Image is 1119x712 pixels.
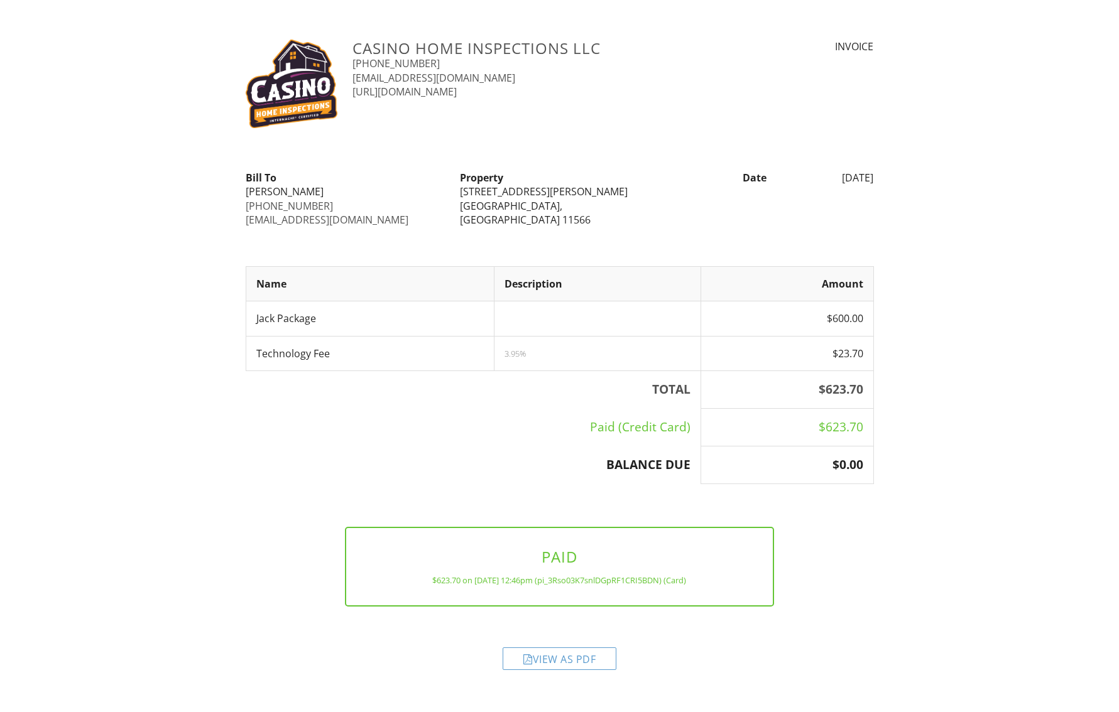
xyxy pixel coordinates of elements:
div: $623.70 on [DATE] 12:46pm (pi_3Rso03K7snlDGpRF1CRI5BDN) (Card) [366,575,753,585]
div: INVOICE [728,40,873,53]
img: INTERNACHI_PNG_SMALLER.png [246,40,338,128]
div: 3.95% [505,348,691,359]
a: [EMAIL_ADDRESS][DOMAIN_NAME] [352,71,515,85]
a: View as PDF [503,655,616,669]
h3: PAID [366,548,753,565]
a: [URL][DOMAIN_NAME] [352,85,457,99]
div: [PERSON_NAME] [246,185,445,198]
th: BALANCE DUE [246,446,701,483]
th: Description [494,266,701,301]
div: [DATE] [774,171,882,185]
td: Technology Fee [246,336,494,370]
td: Paid (Credit Card) [246,408,701,446]
div: [STREET_ADDRESS][PERSON_NAME] [460,185,659,198]
th: Amount [701,266,873,301]
div: Date [667,171,774,185]
div: View as PDF [503,647,616,670]
a: [PHONE_NUMBER] [246,199,333,213]
td: Jack Package [246,301,494,336]
div: [GEOGRAPHIC_DATA], [GEOGRAPHIC_DATA] 11566 [460,199,659,227]
th: $0.00 [701,446,873,483]
a: [EMAIL_ADDRESS][DOMAIN_NAME] [246,213,408,227]
td: $23.70 [701,336,873,370]
h3: Casino Home Inspections LLC [352,40,712,57]
a: [PHONE_NUMBER] [352,57,440,70]
th: Name [246,266,494,301]
strong: Property [460,171,503,185]
td: $600.00 [701,301,873,336]
td: $623.70 [701,408,873,446]
strong: Bill To [246,171,276,185]
th: TOTAL [246,370,701,408]
th: $623.70 [701,370,873,408]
